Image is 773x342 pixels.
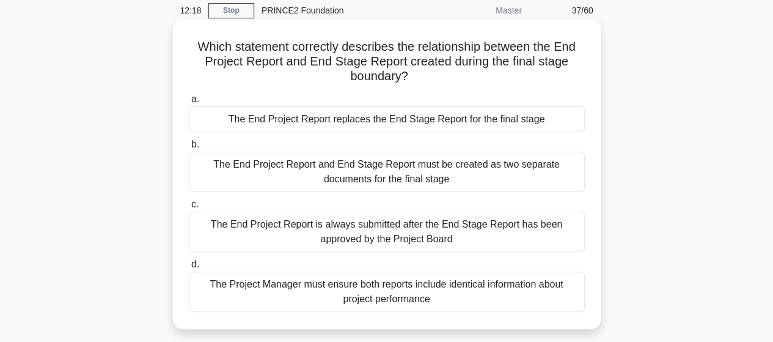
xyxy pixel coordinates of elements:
[208,3,254,18] a: Stop
[191,139,199,149] span: b.
[188,39,586,84] h5: Which statement correctly describes the relationship between the End Project Report and End Stage...
[189,152,585,192] div: The End Project Report and End Stage Report must be created as two separate documents for the fin...
[189,106,585,132] div: The End Project Report replaces the End Stage Report for the final stage
[191,199,199,209] span: c.
[191,259,199,269] span: d.
[191,94,199,104] span: a.
[189,272,585,312] div: The Project Manager must ensure both reports include identical information about project performance
[189,212,585,252] div: The End Project Report is always submitted after the End Stage Report has been approved by the Pr...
